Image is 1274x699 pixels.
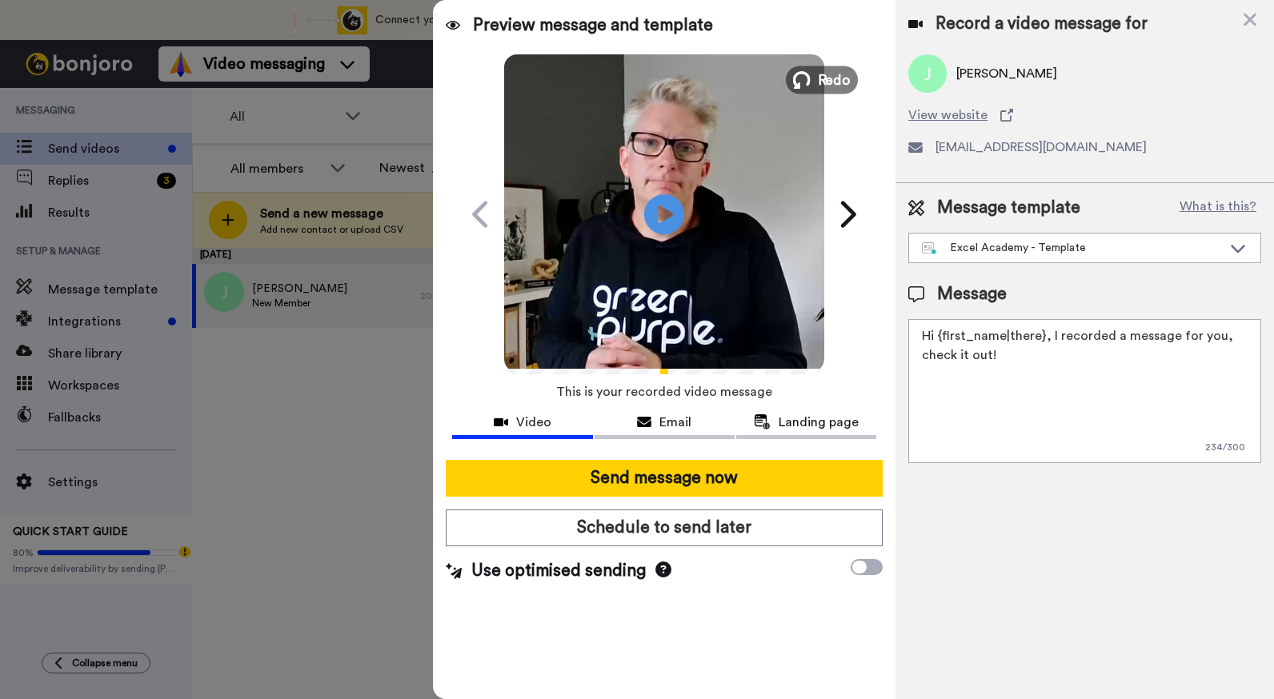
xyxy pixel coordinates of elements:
span: Landing page [779,413,859,432]
span: Hi [PERSON_NAME], Did you know that your Bonjoro subscription includes a free HD video and screen... [52,46,292,298]
div: Excel Academy - Template [922,240,1222,256]
button: Schedule to send later [446,509,883,546]
img: nextgen-template.svg [922,242,937,255]
div: message notification from Amy, 1d ago. Hi Mark, Did you know that your Bonjoro subscription inclu... [6,34,314,86]
p: Message from Amy, sent 1d ago [52,62,294,76]
span: Message [937,282,1007,306]
span: Use optimised sending [471,559,646,583]
button: What is this? [1175,196,1261,220]
textarea: Hi {first_name|there}, I recorded a message for you, check it out! [908,319,1261,463]
span: This is your recorded video message [556,374,772,409]
span: Email [659,413,691,432]
span: Video [516,413,551,432]
img: Profile image for Amy [18,48,44,74]
span: Message template [937,196,1080,220]
span: [EMAIL_ADDRESS][DOMAIN_NAME] [935,138,1147,157]
button: Send message now [446,460,883,497]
